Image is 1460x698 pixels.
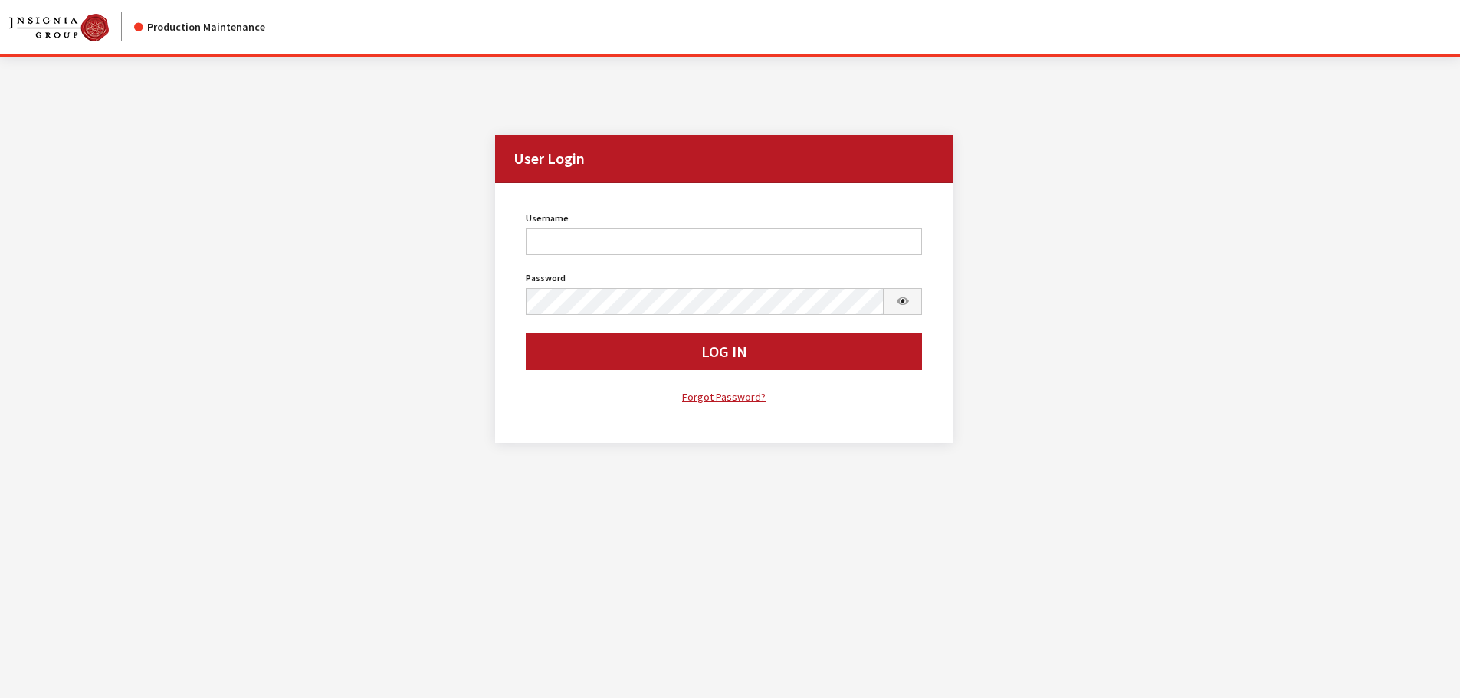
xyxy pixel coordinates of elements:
a: Forgot Password? [526,388,923,406]
label: Password [526,271,566,285]
label: Username [526,211,569,225]
img: Catalog Maintenance [9,14,109,41]
a: Insignia Group logo [9,12,134,41]
button: Log In [526,333,923,370]
div: Production Maintenance [134,19,265,35]
h2: User Login [495,135,953,183]
button: Show Password [883,288,923,315]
